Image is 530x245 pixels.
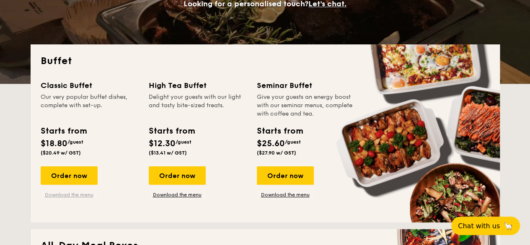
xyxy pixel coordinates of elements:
div: Give your guests an energy boost with our seminar menus, complete with coffee and tea. [257,93,355,118]
span: /guest [176,139,191,145]
div: Starts from [257,125,302,137]
div: Seminar Buffet [257,80,355,91]
span: 🦙 [503,221,513,231]
div: Our very popular buffet dishes, complete with set-up. [41,93,139,118]
button: Chat with us🦙 [451,217,520,235]
div: Order now [257,166,314,185]
div: Delight your guests with our light and tasty bite-sized treats. [149,93,247,118]
div: High Tea Buffet [149,80,247,91]
span: /guest [67,139,83,145]
span: ($27.90 w/ GST) [257,150,296,156]
span: /guest [285,139,301,145]
div: Order now [149,166,206,185]
div: Order now [41,166,98,185]
span: Chat with us [458,222,500,230]
div: Starts from [41,125,86,137]
div: Classic Buffet [41,80,139,91]
h2: Buffet [41,54,490,68]
span: $25.60 [257,139,285,149]
span: ($13.41 w/ GST) [149,150,187,156]
span: $12.30 [149,139,176,149]
span: ($20.49 w/ GST) [41,150,81,156]
a: Download the menu [41,191,98,198]
a: Download the menu [257,191,314,198]
div: Starts from [149,125,194,137]
span: $18.80 [41,139,67,149]
a: Download the menu [149,191,206,198]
